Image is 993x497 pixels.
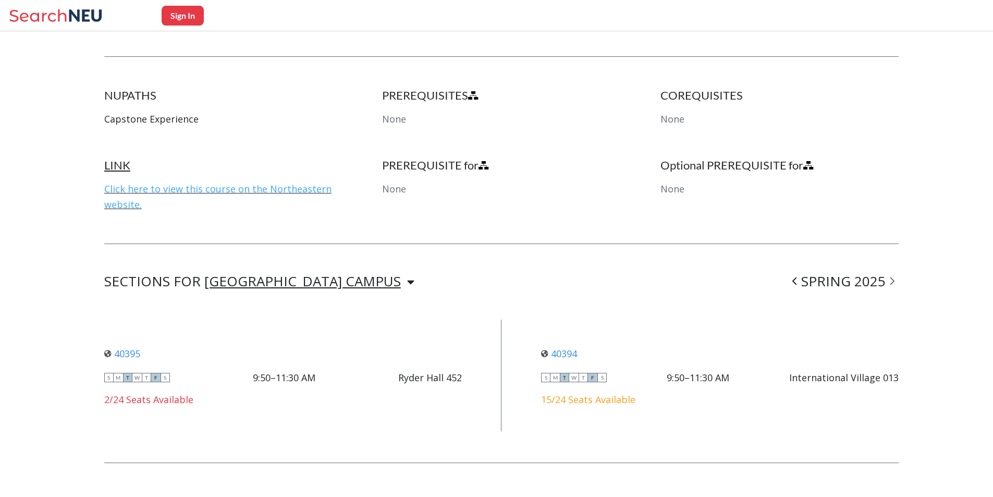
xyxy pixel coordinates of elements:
h4: PREREQUISITE for [382,158,620,173]
div: 15/24 Seats Available [541,394,899,405]
span: None [660,183,684,195]
a: 40395 [104,347,140,360]
span: W [569,373,579,382]
button: Sign In [162,6,204,26]
div: 9:50–11:30 AM [253,372,315,383]
div: 9:50–11:30 AM [667,372,729,383]
h4: NUPATHS [104,88,342,103]
h4: COREQUISITES [660,88,899,103]
span: W [132,373,142,382]
span: M [550,373,560,382]
span: T [579,373,588,382]
span: M [114,373,123,382]
div: SPRING 2025 [788,275,899,288]
span: F [588,373,597,382]
h4: PREREQUISITES [382,88,620,103]
span: S [104,373,114,382]
a: Click here to view this course on the Northeastern website. [104,183,332,211]
p: Capstone Experience [104,111,342,127]
div: International Village 013 [789,372,899,383]
a: 40394 [541,347,577,360]
span: S [597,373,607,382]
span: F [151,373,161,382]
span: T [123,373,132,382]
div: [GEOGRAPHIC_DATA] CAMPUS [204,275,401,287]
span: S [161,373,170,382]
span: None [660,113,684,125]
h4: LINK [104,158,342,173]
h4: Optional PREREQUISITE for [660,158,899,173]
div: Ryder Hall 452 [398,372,462,383]
span: None [382,113,406,125]
span: S [541,373,550,382]
div: SECTIONS FOR [104,275,414,288]
div: 2/24 Seats Available [104,394,462,405]
span: T [142,373,151,382]
span: None [382,183,406,195]
span: T [560,373,569,382]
